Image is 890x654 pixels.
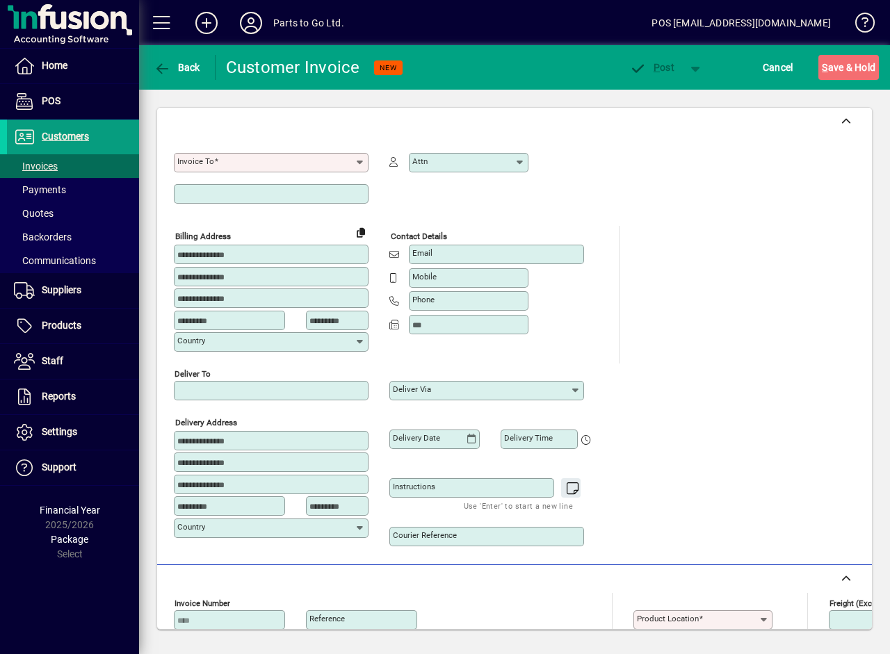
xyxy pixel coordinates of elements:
mat-label: Product location [637,614,699,623]
button: Back [150,55,204,80]
span: NEW [380,63,397,72]
a: Knowledge Base [845,3,873,48]
div: Customer Invoice [226,56,360,79]
span: Settings [42,426,77,437]
mat-label: Reference [309,614,345,623]
a: Suppliers [7,273,139,308]
button: Save & Hold [818,55,879,80]
mat-label: Email [412,248,432,258]
mat-label: Courier Reference [393,530,457,540]
mat-label: Delivery date [393,433,440,443]
a: Backorders [7,225,139,249]
span: Suppliers [42,284,81,295]
mat-label: Delivery time [504,433,553,443]
span: Package [51,534,88,545]
span: Invoices [14,161,58,172]
span: ost [629,62,674,73]
mat-label: Country [177,336,205,345]
span: Communications [14,255,96,266]
mat-label: Deliver via [393,384,431,394]
app-page-header-button: Back [139,55,216,80]
button: Post [622,55,681,80]
span: S [822,62,827,73]
button: Profile [229,10,273,35]
button: Copy to Delivery address [350,221,372,243]
a: Quotes [7,202,139,225]
span: Cancel [763,56,793,79]
a: Payments [7,178,139,202]
mat-label: Invoice number [175,598,230,607]
mat-label: Phone [412,295,435,304]
span: Customers [42,131,89,142]
button: Cancel [759,55,797,80]
mat-label: Country [177,522,205,532]
mat-label: Mobile [412,272,437,281]
span: Payments [14,184,66,195]
a: Products [7,309,139,343]
span: Reports [42,391,76,402]
span: Financial Year [40,505,100,516]
a: POS [7,84,139,119]
a: Communications [7,249,139,272]
a: Staff [7,344,139,379]
div: Parts to Go Ltd. [273,12,344,34]
span: ave & Hold [822,56,875,79]
span: Backorders [14,231,72,243]
span: Staff [42,355,63,366]
button: Add [184,10,229,35]
a: Settings [7,415,139,450]
span: Quotes [14,208,54,219]
mat-label: Attn [412,156,428,166]
span: Products [42,320,81,331]
span: Support [42,461,76,473]
a: Support [7,450,139,485]
span: P [654,62,660,73]
span: Home [42,60,67,71]
mat-label: Invoice To [177,156,214,166]
a: Reports [7,379,139,414]
span: POS [42,95,60,106]
a: Invoices [7,154,139,178]
a: Home [7,49,139,83]
mat-label: Instructions [393,482,435,491]
mat-label: Deliver To [175,368,211,378]
mat-hint: Use 'Enter' to start a new line [464,498,573,514]
div: POS [EMAIL_ADDRESS][DOMAIN_NAME] [652,12,831,34]
span: Back [154,62,200,73]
